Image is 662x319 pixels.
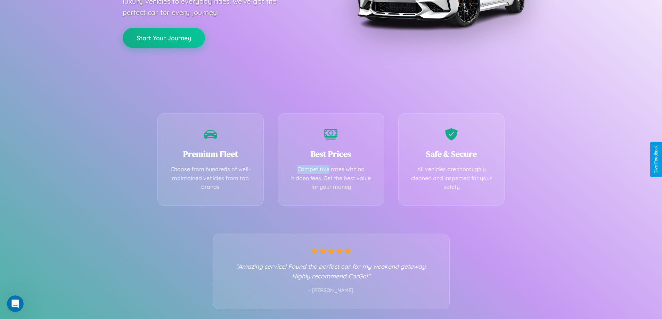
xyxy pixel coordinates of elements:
button: Start Your Journey [123,28,205,48]
p: - [PERSON_NAME] [227,286,435,295]
p: "Amazing service! Found the perfect car for my weekend getaway. Highly recommend CarGo!" [227,261,435,281]
h3: Safe & Secure [409,148,494,160]
iframe: Intercom live chat [7,295,24,312]
h3: Premium Fleet [168,148,253,160]
p: All vehicles are thoroughly cleaned and inspected for your safety [409,165,494,192]
h3: Best Prices [288,148,374,160]
div: Give Feedback [654,145,659,174]
p: Competitive rates with no hidden fees. Get the best value for your money [288,165,374,192]
p: Choose from hundreds of well-maintained vehicles from top brands [168,165,253,192]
